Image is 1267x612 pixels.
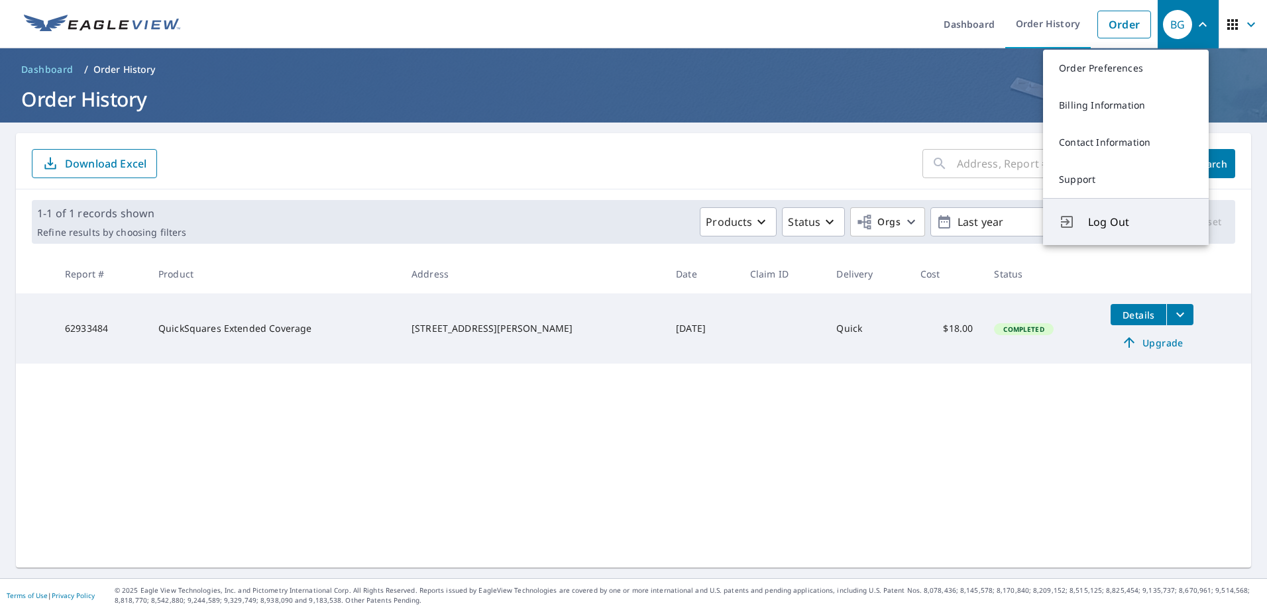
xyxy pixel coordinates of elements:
a: Order [1097,11,1151,38]
span: Dashboard [21,63,74,76]
a: Dashboard [16,59,79,80]
p: Refine results by choosing filters [37,227,186,238]
span: Orgs [856,214,901,230]
th: Status [983,254,1100,293]
p: 1-1 of 1 records shown [37,205,186,221]
th: Product [148,254,401,293]
a: Billing Information [1043,87,1209,124]
p: © 2025 Eagle View Technologies, Inc. and Pictometry International Corp. All Rights Reserved. Repo... [115,586,1260,605]
img: EV Logo [24,15,180,34]
button: Last year [930,207,1129,236]
nav: breadcrumb [16,59,1251,80]
button: detailsBtn-62933484 [1111,304,1166,325]
td: $18.00 [910,293,984,364]
span: Completed [995,325,1052,334]
p: Download Excel [65,156,146,171]
h1: Order History [16,85,1251,113]
a: Contact Information [1043,124,1209,161]
button: Search [1187,149,1235,178]
a: Upgrade [1111,332,1193,353]
span: Details [1119,309,1158,321]
a: Order Preferences [1043,50,1209,87]
a: Privacy Policy [52,591,95,600]
li: / [84,62,88,77]
p: Status [788,214,820,230]
div: [STREET_ADDRESS][PERSON_NAME] [412,322,655,335]
p: Order History [93,63,156,76]
p: Last year [952,211,1107,234]
span: Log Out [1088,214,1193,230]
td: 62933484 [54,293,148,364]
th: Address [401,254,665,293]
th: Date [665,254,740,293]
div: BG [1163,10,1192,39]
td: Quick [826,293,909,364]
button: filesDropdownBtn-62933484 [1166,304,1193,325]
th: Claim ID [740,254,826,293]
td: [DATE] [665,293,740,364]
p: Products [706,214,752,230]
a: Support [1043,161,1209,198]
button: Status [782,207,845,236]
button: Download Excel [32,149,157,178]
input: Address, Report #, Claim ID, etc. [957,145,1177,182]
button: Products [700,207,777,236]
td: QuickSquares Extended Coverage [148,293,401,364]
span: Search [1198,158,1225,170]
th: Cost [910,254,984,293]
th: Report # [54,254,148,293]
span: Upgrade [1119,334,1185,350]
th: Delivery [826,254,909,293]
button: Orgs [850,207,925,236]
p: | [7,591,95,599]
button: Log Out [1043,198,1209,245]
a: Terms of Use [7,591,48,600]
